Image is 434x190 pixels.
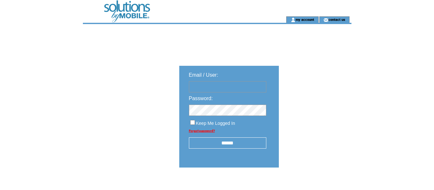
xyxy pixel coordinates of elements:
span: Email / User: [189,72,218,78]
img: account_icon.gif;jsessionid=EFF428CFCB710EAE652C6FFF961F14C7 [291,17,296,22]
span: Keep Me Logged In [196,121,235,126]
img: contact_us_icon.gif;jsessionid=EFF428CFCB710EAE652C6FFF961F14C7 [323,17,328,22]
a: Forgot password? [189,129,215,133]
span: Password: [189,96,213,101]
a: my account [296,17,314,22]
a: contact us [328,17,345,22]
